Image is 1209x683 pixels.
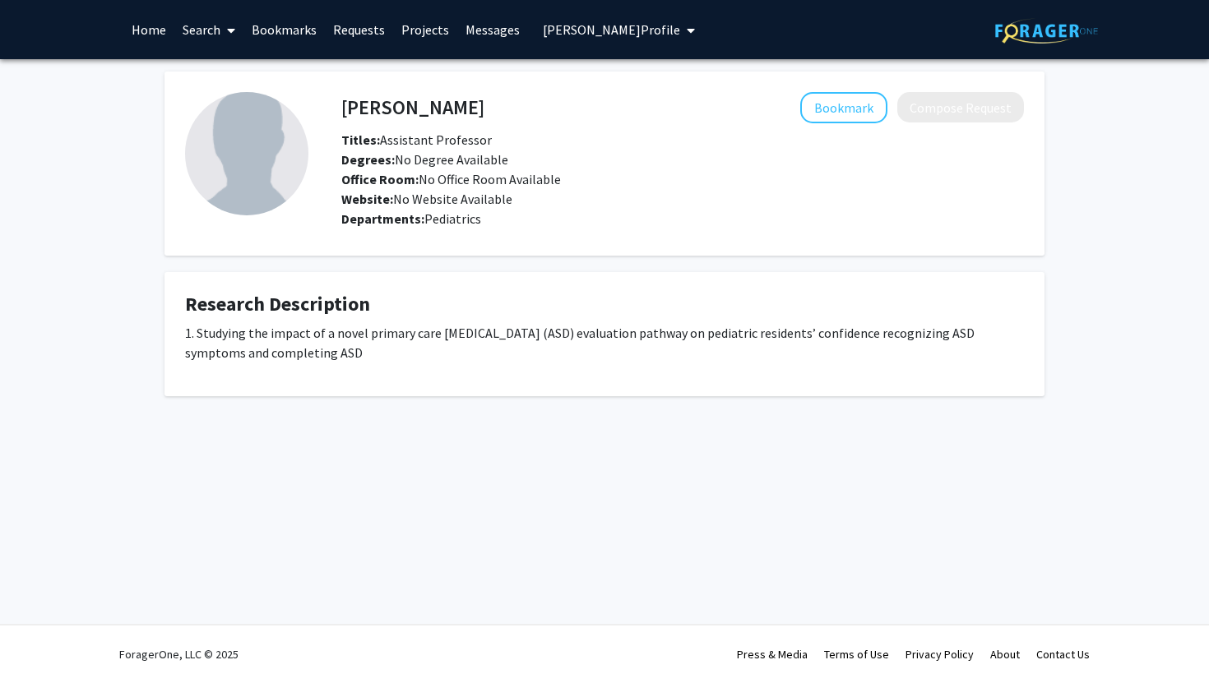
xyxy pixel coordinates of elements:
a: About [990,647,1020,662]
a: Bookmarks [243,1,325,58]
h4: [PERSON_NAME] [341,92,484,122]
a: Press & Media [737,647,808,662]
h4: Research Description [185,293,1024,316]
div: ForagerOne, LLC © 2025 [119,625,239,683]
a: Contact Us [1036,647,1090,662]
a: Privacy Policy [906,647,974,662]
span: Assistant Professor [341,132,492,148]
b: Office Room: [341,171,419,187]
button: Add Meghan Harrison to Bookmarks [800,92,887,123]
span: [PERSON_NAME] Profile [543,21,680,38]
button: Compose Request to Meghan Harrison [897,92,1024,122]
span: Pediatrics [424,210,481,227]
img: ForagerOne Logo [995,18,1098,44]
span: No Website Available [341,191,512,207]
a: Projects [393,1,457,58]
span: No Degree Available [341,151,508,168]
b: Degrees: [341,151,395,168]
a: Home [123,1,174,58]
a: Messages [457,1,528,58]
b: Departments: [341,210,424,227]
a: Requests [325,1,393,58]
a: Terms of Use [824,647,889,662]
span: No Office Room Available [341,171,561,187]
b: Website: [341,191,393,207]
a: Search [174,1,243,58]
img: Profile Picture [185,92,308,215]
p: 1. Studying the impact of a novel primary care [MEDICAL_DATA] (ASD) evaluation pathway on pediatr... [185,323,1024,362]
b: Titles: [341,132,380,148]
